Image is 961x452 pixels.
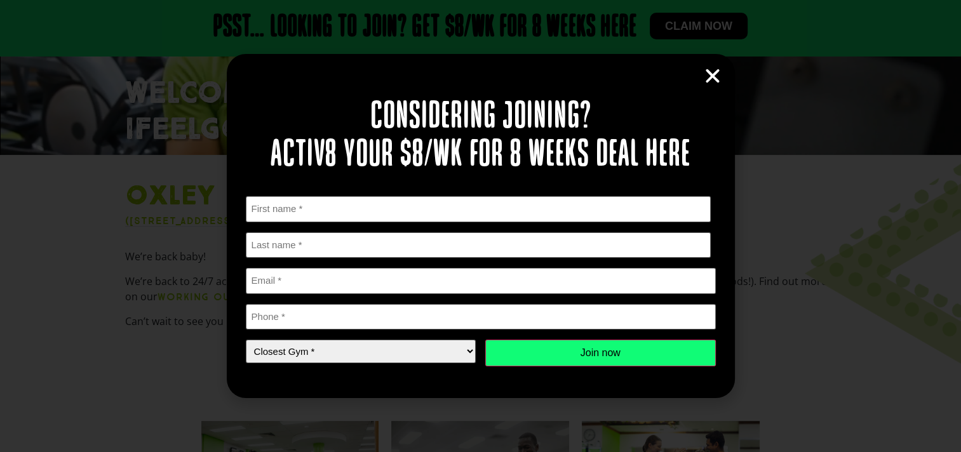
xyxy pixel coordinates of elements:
a: Close [703,67,722,86]
h2: Considering joining? Activ8 your $8/wk for 8 weeks deal here [246,98,716,175]
input: Join now [485,340,716,366]
input: Last name * [246,232,711,258]
input: First name * [246,196,711,222]
input: Phone * [246,304,716,330]
input: Email * [246,268,716,294]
